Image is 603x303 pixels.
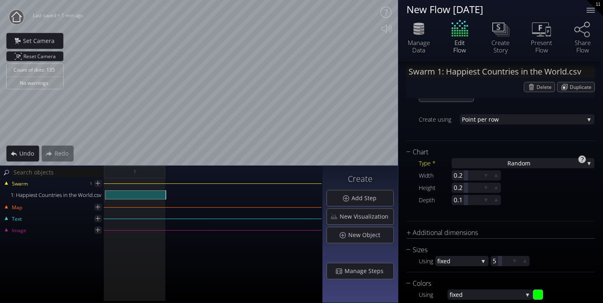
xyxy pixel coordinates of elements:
[90,179,92,189] div: 1
[348,231,385,239] span: New Object
[419,183,452,193] div: Height
[407,228,585,238] div: Additional dimensions
[450,289,523,300] span: fixed
[419,289,448,300] div: Using
[11,167,103,177] input: Search objects
[327,174,394,183] h3: Create
[568,39,597,54] div: Share Flow
[507,158,514,168] span: Ra
[11,180,28,188] span: Swarm
[407,147,585,157] div: Chart
[537,82,555,92] span: Delete
[339,213,393,221] span: New Visualization
[514,158,530,168] span: ndom
[11,204,22,211] span: Map
[527,39,556,54] div: Present Flow
[11,227,26,234] span: Image
[19,149,39,158] span: Undo
[570,82,594,92] span: Duplicate
[486,39,515,54] div: Create Story
[419,114,460,124] div: Create using
[407,245,585,255] div: Sizes
[419,195,452,205] div: Depth
[11,215,22,223] span: Text
[351,194,381,202] span: Add Step
[23,37,59,45] span: Set Camera
[437,256,478,266] span: fixed
[407,278,585,289] div: Colors
[462,114,470,124] span: Poi
[344,267,388,275] span: Manage Steps
[470,114,584,124] span: nt per row
[23,52,59,61] span: Reset Camera
[419,256,435,266] div: Using
[419,158,452,168] div: Type *
[133,167,136,177] span: 1
[404,39,433,54] div: Manage Data
[6,145,39,162] div: Undo action
[1,190,105,199] div: 1: Happiest Countries in the World.csv
[419,170,452,181] div: Width
[407,4,576,14] div: New Flow [DATE]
